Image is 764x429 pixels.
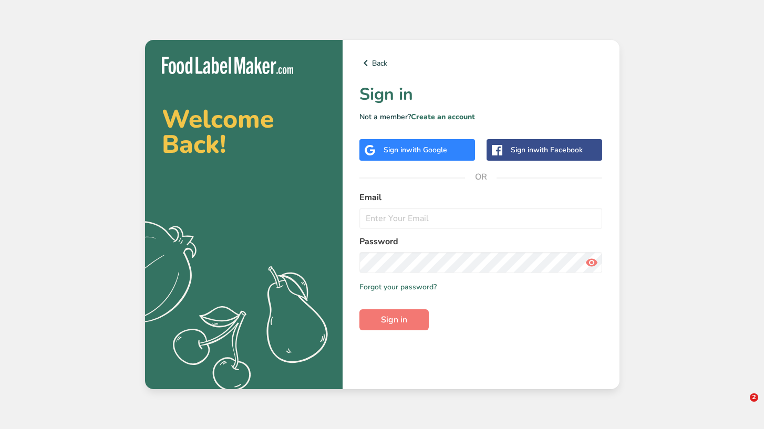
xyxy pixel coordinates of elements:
h2: Welcome Back! [162,107,326,157]
a: Back [359,57,603,69]
a: Forgot your password? [359,281,437,292]
button: Sign in [359,309,429,330]
div: Sign in [511,144,583,155]
p: Not a member? [359,111,603,122]
label: Email [359,191,603,204]
span: with Facebook [533,145,583,155]
span: 2 [750,393,758,402]
div: Sign in [384,144,447,155]
span: OR [465,161,497,193]
span: with Google [406,145,447,155]
span: Sign in [381,313,407,326]
h1: Sign in [359,82,603,107]
input: Enter Your Email [359,208,603,229]
label: Password [359,235,603,248]
a: Create an account [411,112,475,122]
img: Food Label Maker [162,57,293,74]
iframe: Intercom live chat [728,393,753,418]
